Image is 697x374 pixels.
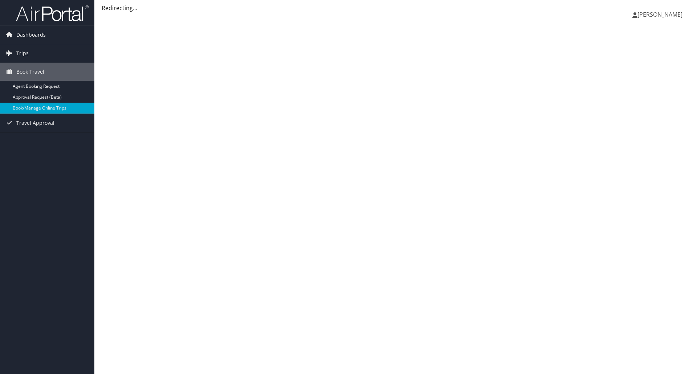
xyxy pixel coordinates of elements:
[16,5,89,22] img: airportal-logo.png
[102,4,690,12] div: Redirecting...
[16,63,44,81] span: Book Travel
[637,11,682,19] span: [PERSON_NAME]
[632,4,690,25] a: [PERSON_NAME]
[16,44,29,62] span: Trips
[16,26,46,44] span: Dashboards
[16,114,54,132] span: Travel Approval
